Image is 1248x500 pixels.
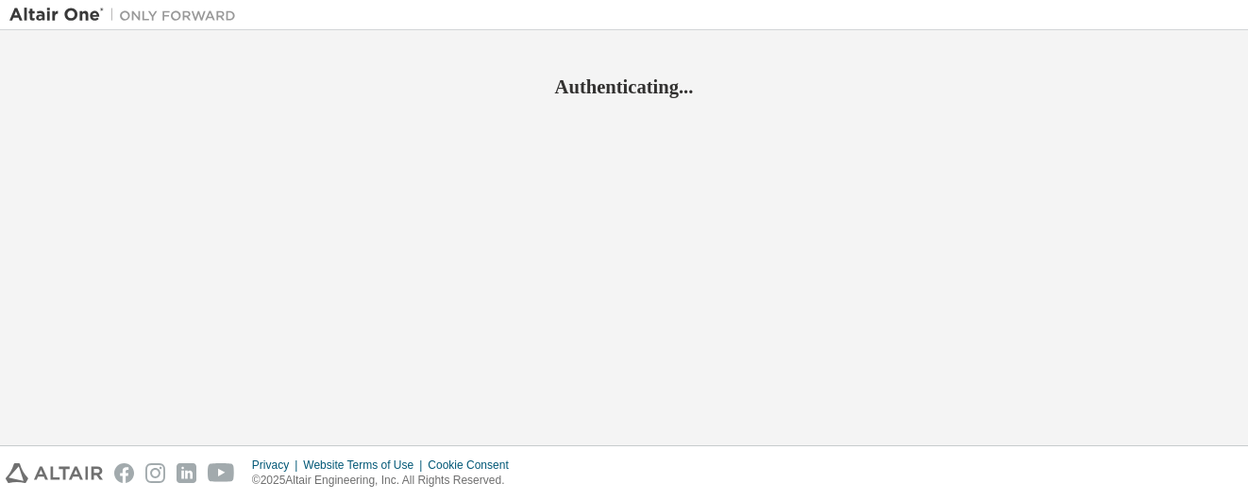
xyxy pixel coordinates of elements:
[9,6,245,25] img: Altair One
[252,473,520,489] p: © 2025 Altair Engineering, Inc. All Rights Reserved.
[428,458,519,473] div: Cookie Consent
[177,463,196,483] img: linkedin.svg
[252,458,303,473] div: Privacy
[9,75,1239,99] h2: Authenticating...
[208,463,235,483] img: youtube.svg
[303,458,428,473] div: Website Terms of Use
[145,463,165,483] img: instagram.svg
[114,463,134,483] img: facebook.svg
[6,463,103,483] img: altair_logo.svg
